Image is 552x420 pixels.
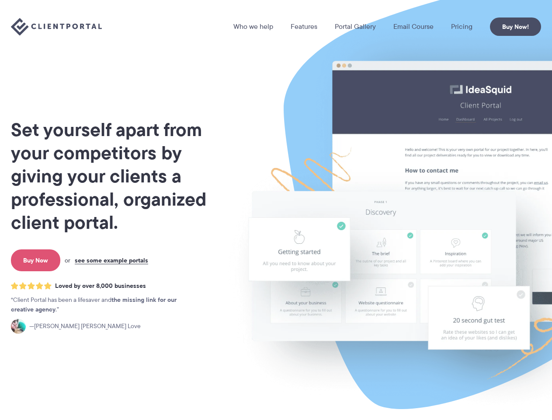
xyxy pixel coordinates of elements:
[393,23,434,30] a: Email Course
[11,295,177,314] strong: the missing link for our creative agency
[233,23,273,30] a: Who we help
[291,23,317,30] a: Features
[335,23,376,30] a: Portal Gallery
[75,256,148,264] a: see some example portals
[29,322,141,331] span: [PERSON_NAME] [PERSON_NAME] Love
[490,17,541,36] a: Buy Now!
[65,256,70,264] span: or
[55,282,146,290] span: Loved by over 8,000 businesses
[11,249,60,271] a: Buy Now
[451,23,472,30] a: Pricing
[11,295,194,315] p: Client Portal has been a lifesaver and .
[11,118,223,234] h1: Set yourself apart from your competitors by giving your clients a professional, organized client ...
